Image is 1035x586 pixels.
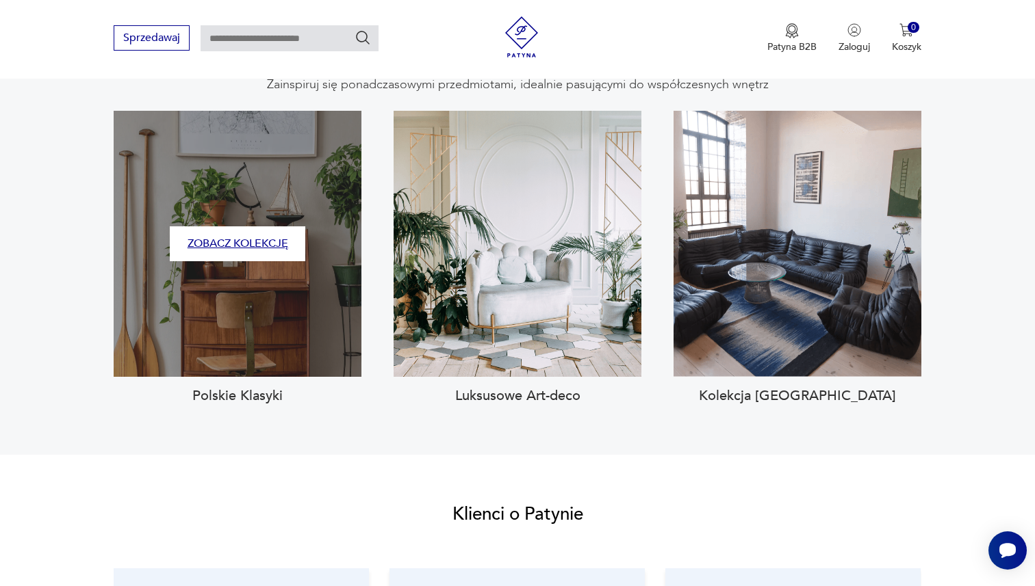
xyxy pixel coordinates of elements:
[767,23,817,53] a: Ikona medaluPatyna B2B
[839,23,870,53] button: Zaloguj
[839,40,870,53] p: Zaloguj
[170,226,305,261] button: Zobacz kolekcję
[908,22,919,34] div: 0
[114,34,190,44] a: Sprzedawaj
[767,23,817,53] button: Patyna B2B
[114,388,361,404] h3: Polskie Klasyki
[988,531,1027,570] iframe: Smartsupp widget button
[674,388,921,404] h3: Kolekcja [GEOGRAPHIC_DATA]
[267,77,769,93] p: Zainspiruj się ponadczasowymi przedmiotami, idealnie pasującymi do współczesnych wnętrz
[501,16,542,57] img: Patyna - sklep z meblami i dekoracjami vintage
[847,23,861,37] img: Ikonka użytkownika
[452,503,583,526] h2: Klienci o Patynie
[394,388,641,404] h3: Luksusowe Art-deco
[892,40,921,53] p: Koszyk
[899,23,913,37] img: Ikona koszyka
[767,40,817,53] p: Patyna B2B
[114,25,190,51] button: Sprzedawaj
[785,23,799,38] img: Ikona medalu
[355,29,371,46] button: Szukaj
[892,23,921,53] button: 0Koszyk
